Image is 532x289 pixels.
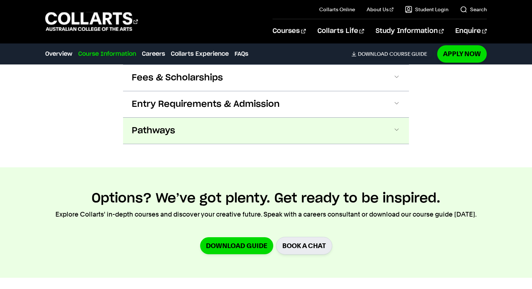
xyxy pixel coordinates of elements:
span: Download [358,51,388,57]
a: Search [460,6,487,13]
span: Pathways [132,125,175,137]
a: Download Guide [200,237,273,254]
a: Collarts Online [319,6,355,13]
a: Apply Now [437,45,487,62]
a: Courses [273,19,305,43]
h2: Options? We’ve got plenty. Get ready to be inspired. [92,190,440,206]
button: Entry Requirements & Admission [123,91,409,117]
a: Careers [142,50,165,58]
p: Explore Collarts' in-depth courses and discover your creative future. Speak with a careers consul... [55,209,477,219]
a: Course Information [78,50,136,58]
button: Pathways [123,118,409,144]
span: Entry Requirements & Admission [132,99,280,110]
a: Study Information [376,19,444,43]
a: BOOK A CHAT [276,237,332,255]
button: Fees & Scholarships [123,65,409,91]
a: FAQs [235,50,248,58]
a: Collarts Experience [171,50,229,58]
span: Fees & Scholarships [132,72,223,84]
a: About Us [367,6,393,13]
a: DownloadCourse Guide [351,51,433,57]
div: Go to homepage [45,11,138,32]
a: Overview [45,50,72,58]
a: Enquire [455,19,487,43]
a: Collarts Life [317,19,364,43]
a: Student Login [405,6,448,13]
